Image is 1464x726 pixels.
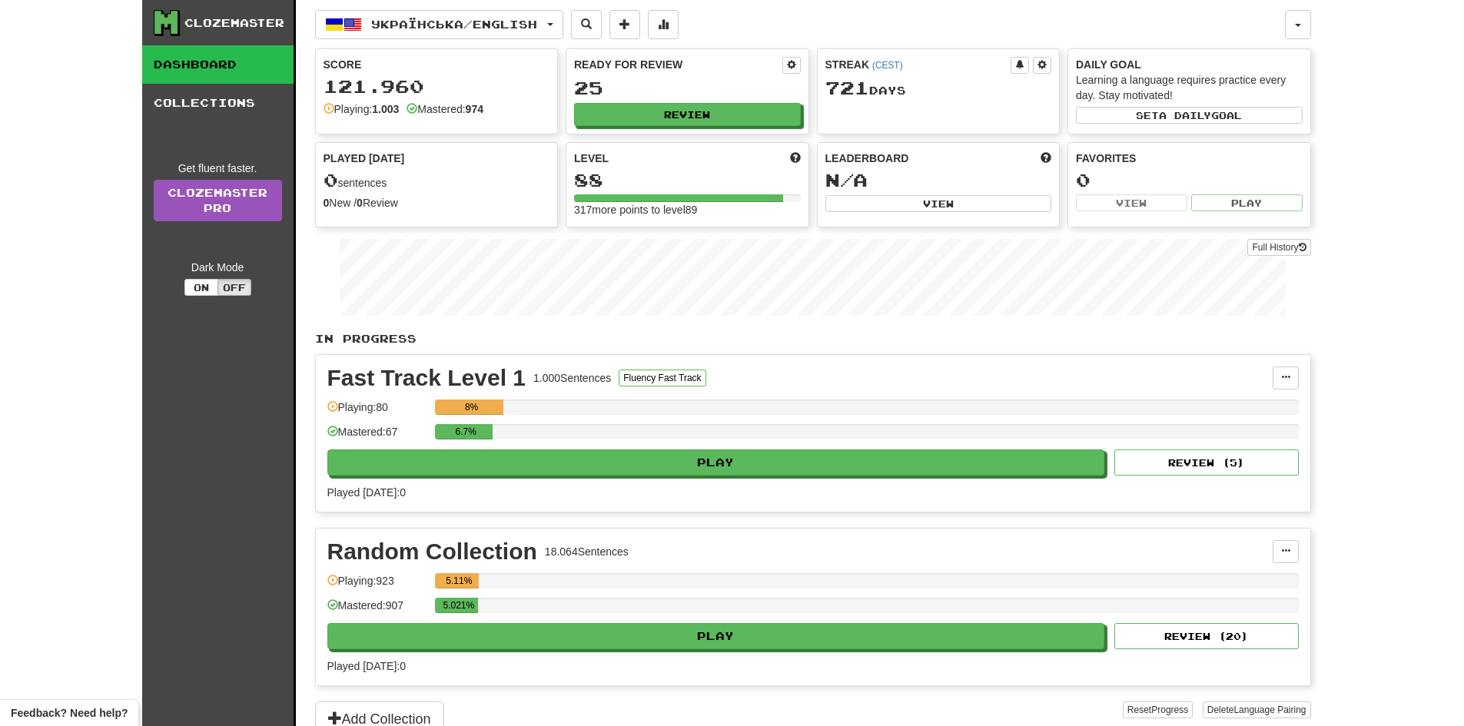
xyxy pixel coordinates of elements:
[1191,194,1303,211] button: Play
[1076,171,1303,190] div: 0
[825,169,868,191] span: N/A
[790,151,801,166] span: Score more points to level up
[1151,704,1188,715] span: Progress
[872,60,903,71] a: (CEST)
[324,197,330,209] strong: 0
[1076,72,1303,103] div: Learning a language requires practice every day. Stay motivated!
[825,57,1011,72] div: Streak
[154,161,282,176] div: Get fluent faster.
[327,399,427,425] div: Playing: 80
[825,78,1052,98] div: Day s
[574,103,801,126] button: Review
[371,18,537,31] span: Українська / English
[440,399,504,415] div: 8%
[1076,107,1303,124] button: Seta dailygoal
[825,77,869,98] span: 721
[324,171,550,191] div: sentences
[619,370,705,386] button: Fluency Fast Track
[327,573,427,598] div: Playing: 923
[327,540,537,563] div: Random Collection
[11,705,128,721] span: Open feedback widget
[574,202,801,217] div: 317 more points to level 89
[648,10,679,39] button: More stats
[574,171,801,190] div: 88
[533,370,611,386] div: 1.000 Sentences
[217,279,251,296] button: Off
[1041,151,1051,166] span: This week in points, UTC
[1114,623,1299,649] button: Review (20)
[574,151,609,166] span: Level
[574,57,782,72] div: Ready for Review
[1247,239,1310,256] button: Full History
[184,15,284,31] div: Clozemaster
[142,45,294,84] a: Dashboard
[545,544,629,559] div: 18.064 Sentences
[324,57,550,72] div: Score
[1076,151,1303,166] div: Favorites
[440,573,479,588] div: 5.11%
[1203,701,1311,718] button: DeleteLanguage Pairing
[315,10,563,39] button: Українська/English
[324,195,550,211] div: New / Review
[466,103,483,115] strong: 974
[1123,701,1193,718] button: ResetProgress
[142,84,294,122] a: Collections
[1233,704,1306,715] span: Language Pairing
[327,598,427,623] div: Mastered: 907
[327,424,427,449] div: Mastered: 67
[324,169,338,191] span: 0
[407,101,483,117] div: Mastered:
[609,10,640,39] button: Add sentence to collection
[154,260,282,275] div: Dark Mode
[327,623,1105,649] button: Play
[825,195,1052,212] button: View
[324,151,405,166] span: Played [DATE]
[327,660,406,672] span: Played [DATE]: 0
[1114,449,1299,476] button: Review (5)
[184,279,218,296] button: On
[1076,57,1303,72] div: Daily Goal
[440,598,478,613] div: 5.021%
[327,486,406,499] span: Played [DATE]: 0
[1076,194,1187,211] button: View
[324,101,400,117] div: Playing:
[327,449,1105,476] button: Play
[574,78,801,98] div: 25
[1159,110,1211,121] span: a daily
[154,180,282,221] a: ClozemasterPro
[327,366,526,390] div: Fast Track Level 1
[571,10,602,39] button: Search sentences
[825,151,909,166] span: Leaderboard
[372,103,399,115] strong: 1.003
[440,424,493,439] div: 6.7%
[324,77,550,96] div: 121.960
[315,331,1311,346] p: In Progress
[357,197,363,209] strong: 0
